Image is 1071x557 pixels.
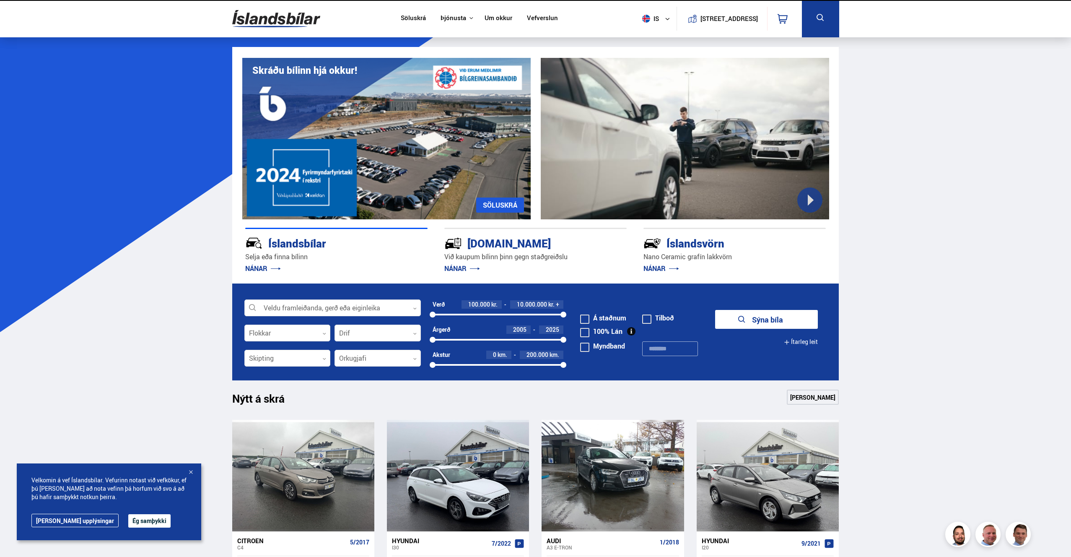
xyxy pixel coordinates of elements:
div: [DOMAIN_NAME] [444,235,597,250]
div: Hyundai [702,537,798,544]
div: Árgerð [433,326,450,333]
img: FbJEzSuNWCJXmdc-.webp [1007,523,1032,548]
img: G0Ugv5HjCgRt.svg [232,5,320,32]
img: JRvxyua_JYH6wB4c.svg [245,234,263,252]
button: [STREET_ADDRESS] [704,15,755,22]
label: Tilboð [642,315,674,321]
p: Við kaupum bílinn þinn gegn staðgreiðslu [444,252,627,262]
span: 2025 [546,325,559,333]
a: NÁNAR [643,264,679,273]
span: 0 [493,351,496,359]
span: kr. [491,301,498,308]
span: 100.000 [468,300,490,308]
div: i20 [702,544,798,550]
a: [PERSON_NAME] [787,390,839,405]
span: 1/2018 [660,539,679,546]
span: is [639,15,660,23]
span: 200.000 [526,351,548,359]
a: SÖLUSKRÁ [476,198,524,213]
div: Citroen [237,537,347,544]
p: Nano Ceramic grafín lakkvörn [643,252,826,262]
div: i30 [392,544,488,550]
label: Myndband [580,343,625,349]
a: NÁNAR [245,264,281,273]
a: NÁNAR [444,264,480,273]
h1: Nýtt á skrá [232,392,299,410]
div: Íslandsbílar [245,235,398,250]
span: Velkomin á vef Íslandsbílar. Vefurinn notast við vefkökur, ef þú [PERSON_NAME] að nota vefinn þá ... [31,476,187,501]
button: is [639,6,677,31]
img: eKx6w-_Home_640_.png [242,58,531,219]
a: [PERSON_NAME] upplýsingar [31,514,119,527]
button: Ítarleg leit [784,333,818,351]
span: km. [498,351,507,358]
img: siFngHWaQ9KaOqBr.png [977,523,1002,548]
div: A3 E-TRON [547,544,656,550]
p: Selja eða finna bílinn [245,252,428,262]
button: Sýna bíla [715,310,818,329]
span: 10.000.000 [517,300,547,308]
span: 7/2022 [492,540,511,547]
span: + [556,301,559,308]
span: 2005 [513,325,526,333]
a: [STREET_ADDRESS] [681,7,762,31]
img: nhp88E3Fdnt1Opn2.png [947,523,972,548]
div: Verð [433,301,445,308]
button: Þjónusta [441,14,466,22]
span: kr. [548,301,555,308]
div: Íslandsvörn [643,235,796,250]
span: 9/2021 [801,540,821,547]
div: C4 [237,544,347,550]
button: Ég samþykki [128,514,171,528]
span: 5/2017 [350,539,369,546]
div: Audi [547,537,656,544]
a: Söluskrá [401,14,426,23]
div: Hyundai [392,537,488,544]
img: -Svtn6bYgwAsiwNX.svg [643,234,661,252]
h1: Skráðu bílinn hjá okkur! [252,65,357,76]
img: svg+xml;base64,PHN2ZyB4bWxucz0iaHR0cDovL3d3dy53My5vcmcvMjAwMC9zdmciIHdpZHRoPSI1MTIiIGhlaWdodD0iNT... [642,15,650,23]
a: Vefverslun [527,14,558,23]
label: 100% Lán [580,328,622,335]
span: km. [550,351,559,358]
a: Um okkur [485,14,512,23]
div: Akstur [433,351,450,358]
label: Á staðnum [580,315,626,321]
img: tr5P-W3DuiFaO7aO.svg [444,234,462,252]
